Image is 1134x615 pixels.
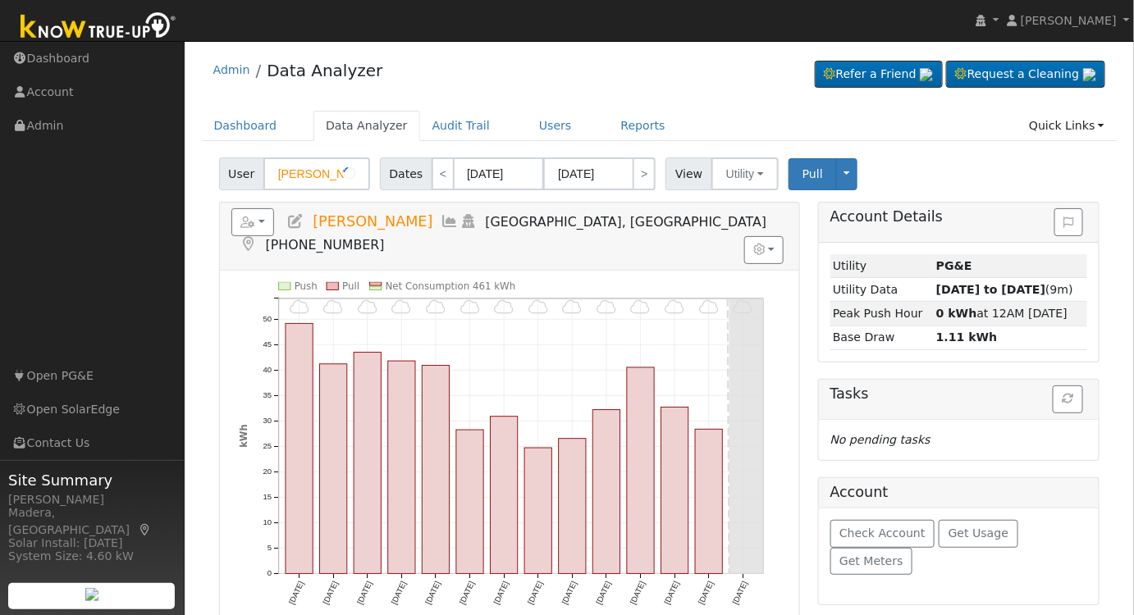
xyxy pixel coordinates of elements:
i: 8/27 - MostlyCloudy [358,299,377,315]
td: Utility [830,254,934,278]
text: [DATE] [458,580,477,606]
td: at 12AM [DATE] [934,302,1088,326]
text: [DATE] [492,580,511,606]
img: retrieve [85,588,98,601]
span: Dates [380,157,432,190]
rect: onclick="" [696,430,723,574]
span: [PERSON_NAME] [313,213,432,230]
h5: Tasks [830,385,1088,403]
i: 9/05 - MostlyCloudy [665,299,685,315]
div: Solar Install: [DATE] [8,535,176,552]
strong: 1.11 kWh [936,330,998,344]
text: 30 [263,417,272,426]
i: 8/30 - MostlyCloudy [460,299,480,315]
span: Get Usage [949,526,1008,540]
i: 9/02 - MostlyCloudy [563,299,583,315]
img: retrieve [920,68,933,81]
rect: onclick="" [559,439,586,574]
a: Map [138,523,153,536]
rect: onclick="" [286,323,313,574]
i: 8/25 - MostlyCloudy [290,299,309,315]
a: Dashboard [202,111,290,141]
i: 9/01 - MostlyCloudy [528,299,548,315]
span: View [665,157,712,190]
text: 45 [263,340,272,349]
td: Peak Push Hour [830,302,934,326]
a: Map [240,236,258,253]
img: retrieve [1083,68,1096,81]
h5: Account [830,484,889,500]
i: 8/28 - MostlyCloudy [392,299,412,315]
text: 5 [267,544,272,553]
text: [DATE] [731,580,750,606]
i: 8/31 - MostlyCloudy [495,299,514,315]
rect: onclick="" [525,448,552,574]
text: [DATE] [390,580,409,606]
i: 8/29 - MostlyCloudy [426,299,446,315]
button: Get Meters [830,548,913,576]
rect: onclick="" [593,410,620,574]
text: Net Consumption 461 kWh [386,280,516,292]
td: Base Draw [830,326,934,349]
i: 9/04 - MostlyCloudy [631,299,651,315]
text: 10 [263,518,272,527]
text: [DATE] [560,580,579,606]
text: 15 [263,493,272,502]
a: Login As (last Never) [460,213,478,230]
button: Utility [711,157,779,190]
rect: onclick="" [456,430,483,574]
text: 35 [263,391,272,400]
img: Know True-Up [12,9,185,46]
input: Select a User [263,157,370,190]
i: 8/26 - MostlyCloudy [323,299,343,315]
button: Issue History [1054,208,1083,236]
span: Pull [802,167,823,180]
rect: onclick="" [661,408,688,574]
a: Request a Cleaning [946,61,1105,89]
text: [DATE] [526,580,545,606]
text: [DATE] [629,580,647,606]
h5: Account Details [830,208,1088,225]
text: kWh [238,425,249,448]
i: 9/06 - MostlyCloudy [700,299,720,315]
strong: [DATE] to [DATE] [936,283,1045,296]
rect: onclick="" [388,361,415,574]
button: Pull [789,158,837,190]
text: [DATE] [321,580,340,606]
button: Refresh [1053,385,1083,413]
a: Refer a Friend [815,61,943,89]
span: (9m) [936,283,1073,296]
div: System Size: 4.60 kW [8,548,176,565]
a: > [633,157,656,190]
text: Pull [342,280,359,292]
a: Admin [213,63,250,76]
text: [DATE] [663,580,682,606]
text: [DATE] [423,580,442,606]
span: [PERSON_NAME] [1021,14,1117,27]
div: [PERSON_NAME] [8,491,176,508]
a: Audit Trail [420,111,502,141]
td: Utility Data [830,278,934,302]
span: Check Account [839,526,926,540]
rect: onclick="" [423,366,450,574]
span: User [219,157,264,190]
a: Users [527,111,584,141]
strong: 0 kWh [936,307,977,320]
text: 0 [267,569,272,578]
strong: ID: 17258011, authorized: 09/06/25 [936,259,972,272]
text: 20 [263,467,272,476]
a: Quick Links [1017,111,1117,141]
text: [DATE] [697,580,716,606]
span: [GEOGRAPHIC_DATA], [GEOGRAPHIC_DATA] [486,214,767,230]
rect: onclick="" [628,367,655,574]
text: 40 [263,366,272,375]
text: [DATE] [355,580,374,606]
a: Reports [609,111,678,141]
rect: onclick="" [354,353,381,574]
button: Check Account [830,520,935,548]
a: Data Analyzer [267,61,382,80]
text: 25 [263,442,272,451]
a: < [432,157,455,190]
div: Madera, [GEOGRAPHIC_DATA] [8,504,176,539]
text: [DATE] [287,580,306,606]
